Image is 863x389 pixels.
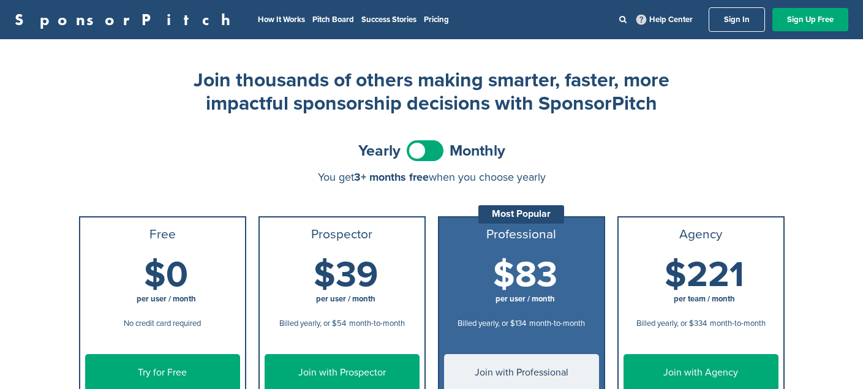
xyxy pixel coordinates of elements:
[478,205,564,224] div: Most Popular
[258,15,305,25] a: How It Works
[624,227,778,242] h3: Agency
[636,319,707,328] span: Billed yearly, or $334
[15,12,238,28] a: SponsorPitch
[772,8,848,31] a: Sign Up Free
[314,254,378,296] span: $39
[265,227,420,242] h3: Prospector
[187,69,677,116] h2: Join thousands of others making smarter, faster, more impactful sponsorship decisions with Sponso...
[665,254,744,296] span: $221
[674,294,735,304] span: per team / month
[316,294,375,304] span: per user / month
[279,319,346,328] span: Billed yearly, or $54
[493,254,557,296] span: $83
[361,15,416,25] a: Success Stories
[79,171,785,183] div: You get when you choose yearly
[137,294,196,304] span: per user / month
[634,12,695,27] a: Help Center
[424,15,449,25] a: Pricing
[349,319,405,328] span: month-to-month
[444,227,599,242] h3: Professional
[710,319,766,328] span: month-to-month
[354,170,429,184] span: 3+ months free
[529,319,585,328] span: month-to-month
[496,294,555,304] span: per user / month
[458,319,526,328] span: Billed yearly, or $134
[144,254,188,296] span: $0
[124,319,201,328] span: No credit card required
[312,15,354,25] a: Pitch Board
[450,143,505,159] span: Monthly
[709,7,765,32] a: Sign In
[85,227,240,242] h3: Free
[358,143,401,159] span: Yearly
